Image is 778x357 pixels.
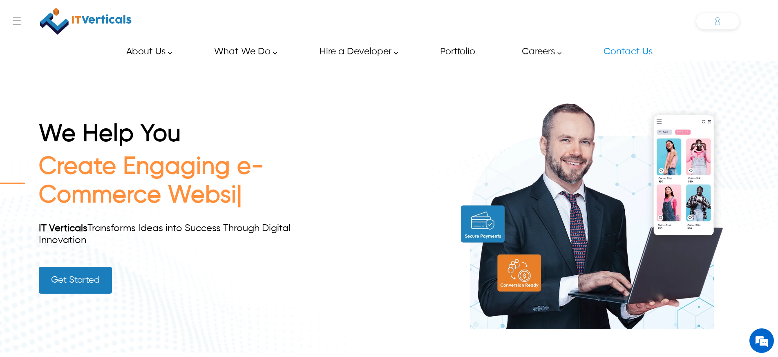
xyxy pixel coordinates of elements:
h1: We Help You [39,120,319,153]
div: Transforms Ideas into Success Through Digital Innovation [39,223,319,246]
a: What We Do [205,42,282,61]
span: Create Engaging e-Commerce Websi [39,155,264,208]
a: About Us [117,42,177,61]
a: Get Started [39,267,112,294]
a: IT Verticals [39,223,87,233]
a: Hire a Developer [310,42,402,61]
img: IT Verticals Inc [40,4,132,38]
a: Contact Us [594,42,661,61]
a: IT Verticals Inc [39,4,133,38]
a: Portfolio [431,42,484,61]
a: Careers [512,42,566,61]
img: build [445,84,739,329]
